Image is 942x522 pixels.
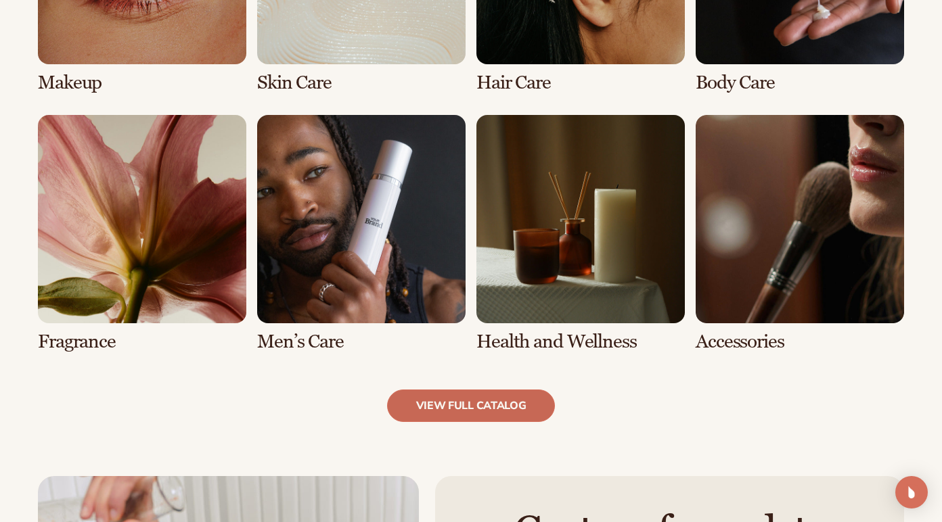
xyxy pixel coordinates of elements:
[38,115,246,352] div: 5 / 8
[387,389,556,422] a: view full catalog
[476,72,685,93] h3: Hair Care
[696,72,904,93] h3: Body Care
[476,115,685,352] div: 7 / 8
[895,476,928,508] div: Open Intercom Messenger
[257,115,466,352] div: 6 / 8
[257,72,466,93] h3: Skin Care
[38,72,246,93] h3: Makeup
[696,115,904,352] div: 8 / 8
